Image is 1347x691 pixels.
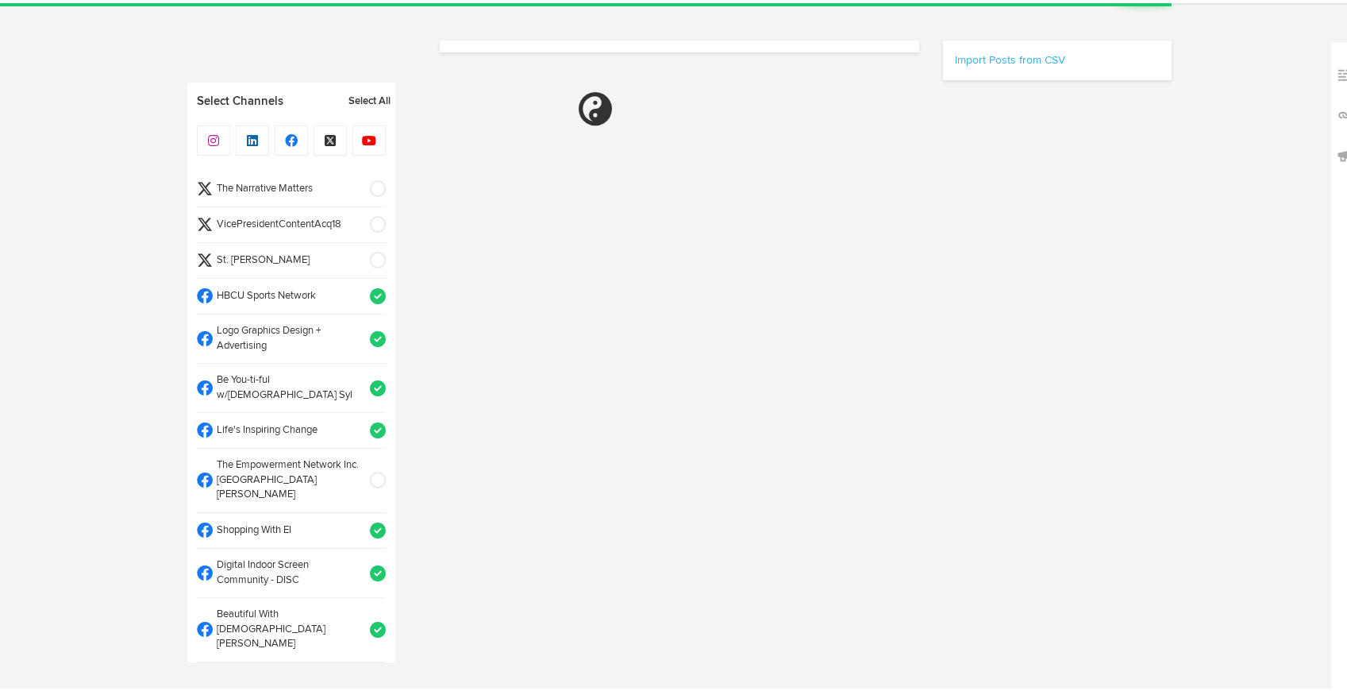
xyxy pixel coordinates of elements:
a: Select All [348,91,391,106]
span: St. [PERSON_NAME] [213,250,360,265]
span: The Narrative Matters [213,179,360,194]
span: VicePresidentContentAcq18 [213,214,360,230]
span: Digital Indoor Screen Community - DISC [213,555,360,585]
span: HBCU Sports Network [213,286,360,301]
span: Shopping With El [213,520,360,535]
span: Be You-ti-ful w/[DEMOGRAPHIC_DATA] Syl [213,370,360,400]
a: Import Posts from CSV [955,52,1065,63]
a: Select Channels [187,91,340,106]
span: The Empowerment Network Inc. [GEOGRAPHIC_DATA][PERSON_NAME] [213,455,360,500]
span: Beautiful With [DEMOGRAPHIC_DATA] [PERSON_NAME] [213,604,360,649]
span: Logo Graphics Design + Advertising [213,321,360,350]
span: Life's Inspiring Change [213,420,360,435]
